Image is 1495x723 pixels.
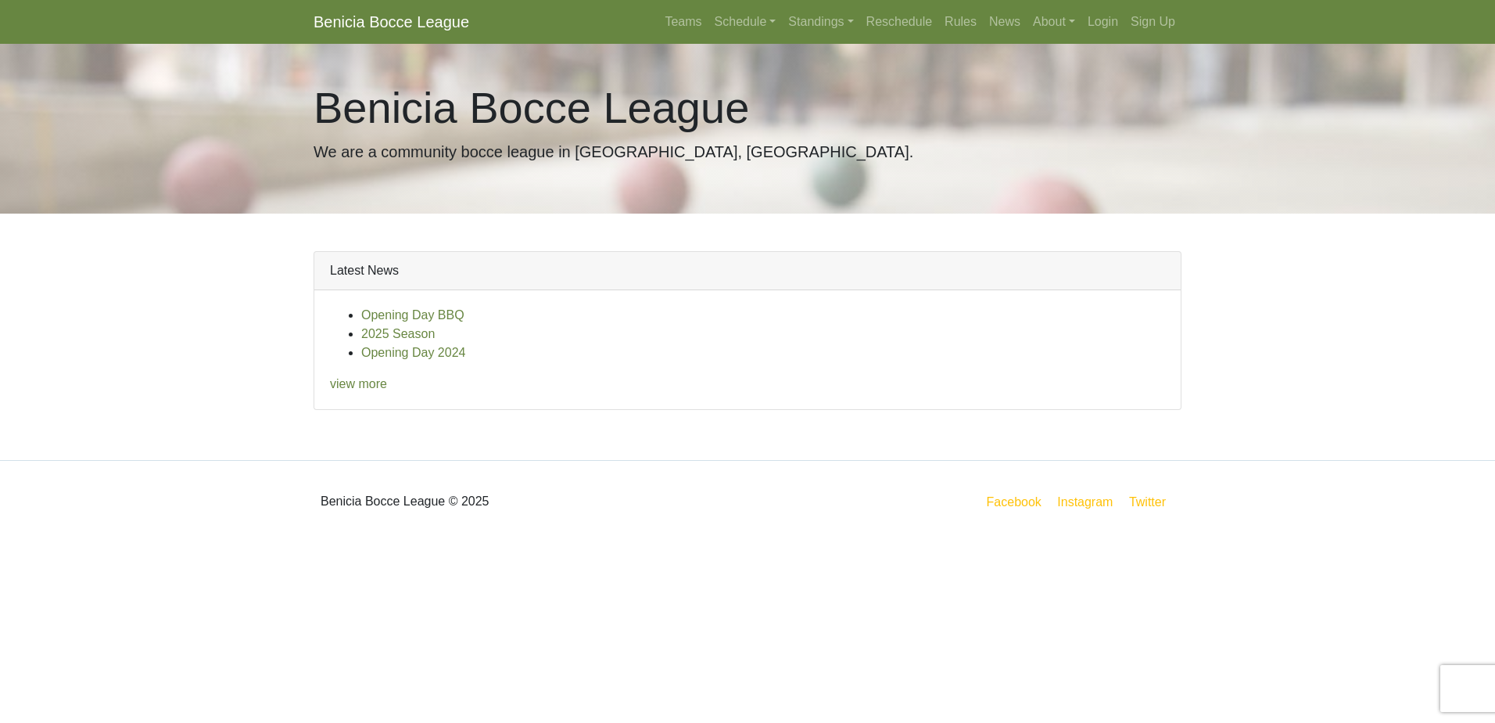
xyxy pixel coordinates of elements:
a: Rules [938,6,983,38]
a: 2025 Season [361,327,435,340]
a: Login [1081,6,1124,38]
a: Schedule [708,6,783,38]
a: Sign Up [1124,6,1181,38]
a: About [1027,6,1081,38]
a: News [983,6,1027,38]
a: Benicia Bocce League [314,6,469,38]
a: Teams [658,6,708,38]
a: Twitter [1126,492,1178,512]
a: Instagram [1054,492,1116,512]
div: Latest News [314,252,1181,290]
div: Benicia Bocce League © 2025 [302,473,747,530]
a: Opening Day 2024 [361,346,465,359]
a: Facebook [984,492,1045,512]
p: We are a community bocce league in [GEOGRAPHIC_DATA], [GEOGRAPHIC_DATA]. [314,140,1181,164]
a: Reschedule [860,6,939,38]
a: Standings [782,6,859,38]
a: Opening Day BBQ [361,308,464,322]
a: view more [330,377,387,390]
h1: Benicia Bocce League [314,81,1181,134]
